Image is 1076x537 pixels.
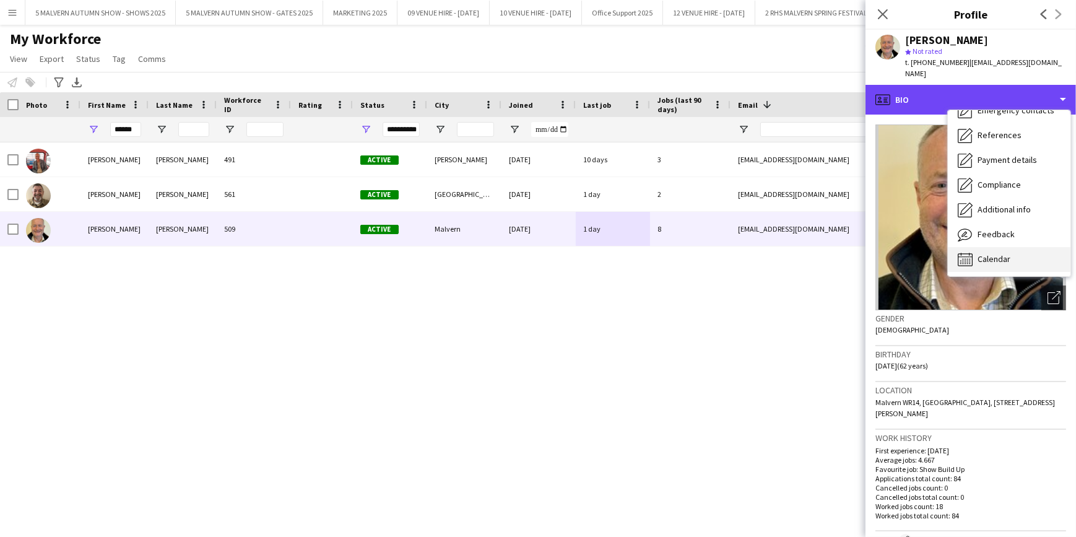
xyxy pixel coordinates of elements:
span: Status [360,100,384,110]
span: Last job [583,100,611,110]
span: View [10,53,27,64]
button: Open Filter Menu [435,124,446,135]
img: Stuart McNaughton [26,218,51,243]
div: [DATE] [501,177,576,211]
div: [GEOGRAPHIC_DATA] [427,177,501,211]
a: Tag [108,51,131,67]
button: Open Filter Menu [88,124,99,135]
div: [DATE] [501,212,576,246]
img: Stuart Robinson [26,183,51,208]
span: | [EMAIL_ADDRESS][DOMAIN_NAME] [905,58,1062,78]
h3: Gender [875,313,1066,324]
input: City Filter Input [457,122,494,137]
input: Last Name Filter Input [178,122,209,137]
div: Feedback [948,222,1070,247]
div: Open photos pop-in [1041,286,1066,310]
div: [PERSON_NAME] [80,177,149,211]
div: 509 [217,212,291,246]
p: First experience: [DATE] [875,446,1066,455]
span: Status [76,53,100,64]
p: Applications total count: 84 [875,474,1066,483]
button: Open Filter Menu [360,124,371,135]
span: Malvern WR14, [GEOGRAPHIC_DATA], [STREET_ADDRESS][PERSON_NAME] [875,398,1055,418]
div: 3 [650,142,731,177]
span: Photo [26,100,47,110]
p: Favourite job: Show Build Up [875,465,1066,474]
span: Tag [113,53,126,64]
span: Rating [298,100,322,110]
span: [DATE] (62 years) [875,361,928,370]
p: Cancelled jobs count: 0 [875,483,1066,492]
h3: Work history [875,432,1066,443]
div: [PERSON_NAME] [149,177,217,211]
div: 8 [650,212,731,246]
span: First Name [88,100,126,110]
div: [PERSON_NAME] [905,35,988,46]
span: Compliance [978,179,1021,190]
input: Joined Filter Input [531,122,568,137]
span: t. [PHONE_NUMBER] [905,58,970,67]
h3: Birthday [875,349,1066,360]
div: [PERSON_NAME] [80,212,149,246]
span: Not rated [913,46,942,56]
span: Additional info [978,204,1031,215]
button: 5 MALVERN AUTUMN SHOW - GATES 2025 [176,1,323,25]
span: [DEMOGRAPHIC_DATA] [875,325,949,334]
p: Worked jobs total count: 84 [875,511,1066,520]
div: References [948,123,1070,148]
button: Open Filter Menu [156,124,167,135]
p: Cancelled jobs total count: 0 [875,492,1066,502]
div: [DATE] [501,142,576,177]
app-action-btn: Export XLSX [69,75,84,90]
input: First Name Filter Input [110,122,141,137]
div: [PERSON_NAME] [149,212,217,246]
span: Workforce ID [224,95,269,114]
span: Active [360,225,399,234]
span: Export [40,53,64,64]
div: 1 day [576,177,650,211]
span: City [435,100,449,110]
button: 09 VENUE HIRE - [DATE] [397,1,490,25]
h3: Profile [866,6,1076,22]
span: References [978,129,1022,141]
span: Last Name [156,100,193,110]
img: Stuart Hanson [26,149,51,173]
span: Calendar [978,253,1010,264]
a: Comms [133,51,171,67]
button: Open Filter Menu [224,124,235,135]
input: Workforce ID Filter Input [246,122,284,137]
div: [PERSON_NAME] [427,142,501,177]
input: Email Filter Input [760,122,971,137]
button: 2 RHS MALVERN SPRING FESTIVAL - SHOWS 2025 [755,1,922,25]
span: Comms [138,53,166,64]
button: Open Filter Menu [738,124,749,135]
div: [EMAIL_ADDRESS][DOMAIN_NAME] [731,142,978,177]
div: [EMAIL_ADDRESS][DOMAIN_NAME] [731,177,978,211]
button: Open Filter Menu [509,124,520,135]
div: [PERSON_NAME] [149,142,217,177]
a: Status [71,51,105,67]
div: [PERSON_NAME] [80,142,149,177]
img: Crew avatar or photo [875,124,1066,310]
button: 5 MALVERN AUTUMN SHOW - SHOWS 2025 [25,1,176,25]
button: 12 VENUE HIRE - [DATE] [663,1,755,25]
div: Malvern [427,212,501,246]
a: Export [35,51,69,67]
h3: Location [875,385,1066,396]
button: Office Support 2025 [582,1,663,25]
span: Payment details [978,154,1037,165]
p: Worked jobs count: 18 [875,502,1066,511]
span: Feedback [978,229,1015,240]
span: My Workforce [10,30,101,48]
span: Active [360,190,399,199]
span: Emergency contacts [978,105,1054,116]
div: Payment details [948,148,1070,173]
div: 491 [217,142,291,177]
span: Email [738,100,758,110]
a: View [5,51,32,67]
div: 561 [217,177,291,211]
p: Average jobs: 4.667 [875,455,1066,465]
span: Jobs (last 90 days) [657,95,708,114]
button: MARKETING 2025 [323,1,397,25]
div: Bio [866,85,1076,115]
